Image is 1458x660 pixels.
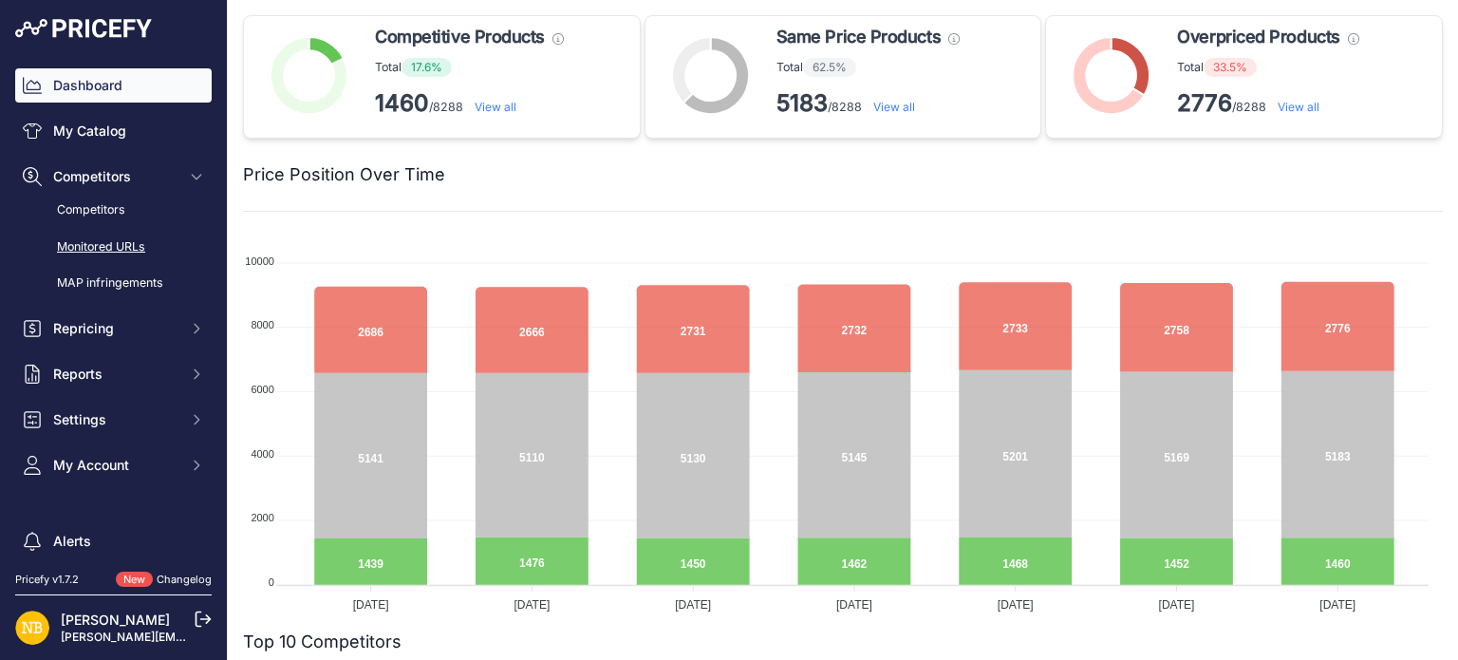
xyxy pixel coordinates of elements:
span: 62.5% [803,58,856,77]
span: Overpriced Products [1177,24,1339,50]
tspan: [DATE] [998,598,1034,612]
span: Competitors [53,167,178,186]
tspan: [DATE] [675,598,711,612]
button: Repricing [15,311,212,346]
tspan: [DATE] [836,598,872,612]
tspan: 8000 [251,319,273,330]
a: My Catalog [15,114,212,148]
a: Competitors [15,194,212,227]
p: /8288 [776,88,960,119]
a: MAP infringements [15,267,212,300]
a: Alerts [15,524,212,558]
span: 33.5% [1204,58,1257,77]
a: [PERSON_NAME] [61,612,170,628]
p: Total [776,58,960,77]
tspan: 6000 [251,384,273,395]
tspan: 2000 [251,512,273,523]
tspan: [DATE] [1159,598,1195,612]
p: /8288 [375,88,564,119]
tspan: [DATE] [514,598,550,612]
strong: 2776 [1177,89,1232,117]
span: Same Price Products [776,24,941,50]
a: View all [475,100,516,114]
span: 17.6% [402,58,452,77]
strong: 5183 [776,89,828,117]
a: [PERSON_NAME][EMAIL_ADDRESS][DOMAIN_NAME] [61,630,353,644]
a: View all [873,100,915,114]
button: My Account [15,448,212,482]
tspan: 10000 [245,255,274,267]
strong: 1460 [375,89,429,117]
button: Competitors [15,160,212,194]
span: Reports [53,365,178,384]
div: Pricefy v1.7.2 [15,572,79,588]
span: Competitive Products [375,24,545,50]
button: Reports [15,357,212,391]
h2: Price Position Over Time [243,161,445,188]
nav: Sidebar [15,68,212,631]
a: Changelog [157,573,212,586]
a: Monitored URLs [15,231,212,264]
img: Pricefy Logo [15,19,152,38]
span: New [116,572,153,588]
tspan: 4000 [251,448,273,460]
h2: Top 10 Competitors [243,629,402,655]
tspan: [DATE] [353,598,389,612]
p: Total [375,58,564,77]
a: View all [1278,100,1319,114]
button: Settings [15,403,212,437]
span: Settings [53,410,178,429]
p: Total [1177,58,1358,77]
tspan: 0 [269,576,274,588]
a: Dashboard [15,68,212,103]
tspan: [DATE] [1319,598,1355,612]
span: Repricing [53,319,178,338]
p: /8288 [1177,88,1358,119]
span: My Account [53,456,178,475]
